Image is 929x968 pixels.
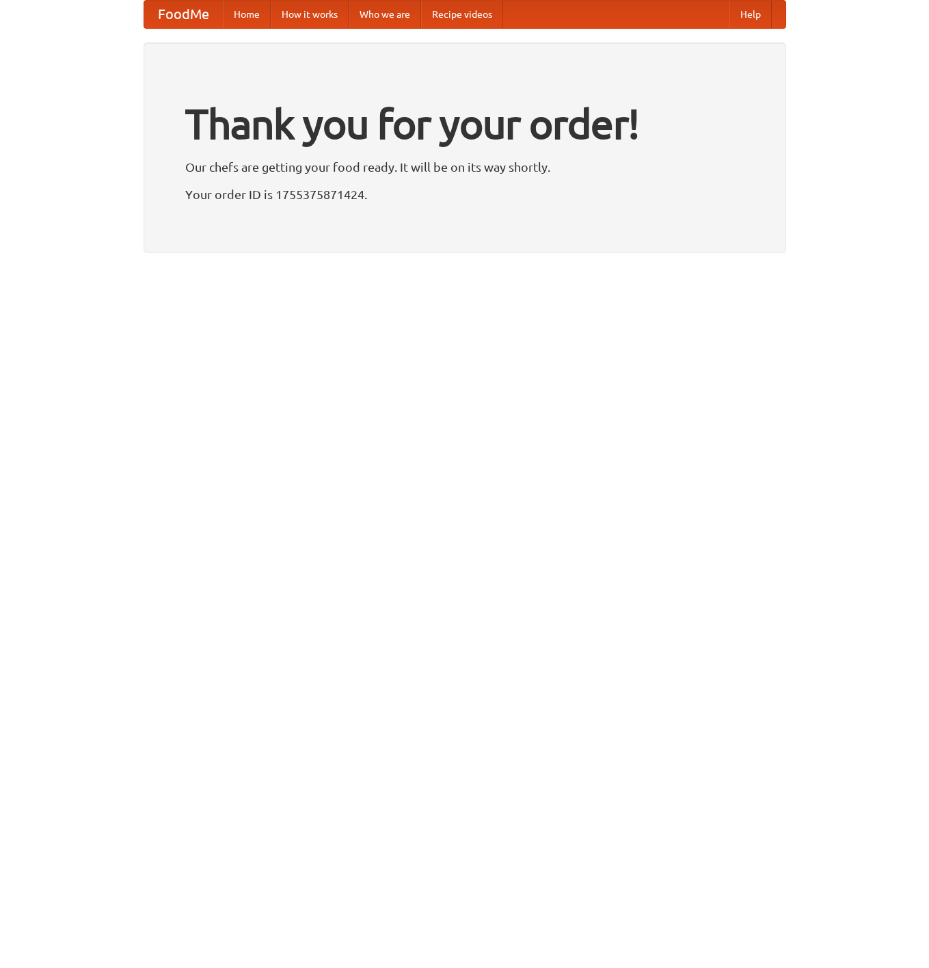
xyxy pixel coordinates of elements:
p: Our chefs are getting your food ready. It will be on its way shortly. [185,157,744,177]
a: FoodMe [144,1,223,28]
a: Help [729,1,772,28]
a: How it works [271,1,349,28]
a: Who we are [349,1,421,28]
p: Your order ID is 1755375871424. [185,184,744,205]
h1: Thank you for your order! [185,91,744,157]
a: Home [223,1,271,28]
a: Recipe videos [421,1,503,28]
